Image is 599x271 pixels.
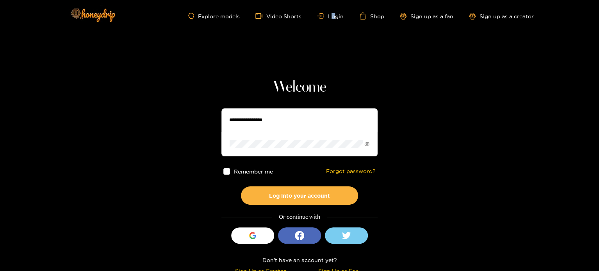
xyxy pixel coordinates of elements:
[400,13,453,19] a: Sign up as a fan
[469,13,534,19] a: Sign up as a creator
[221,255,378,264] div: Don't have an account yet?
[359,12,384,19] a: Shop
[317,13,344,19] a: Login
[364,142,369,147] span: eye-invisible
[255,12,301,19] a: Video Shorts
[255,12,266,19] span: video-camera
[221,213,378,221] div: Or continue with
[188,13,240,19] a: Explore models
[241,186,358,205] button: Log into your account
[221,78,378,97] h1: Welcome
[234,168,273,174] span: Remember me
[326,168,376,175] a: Forgot password?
